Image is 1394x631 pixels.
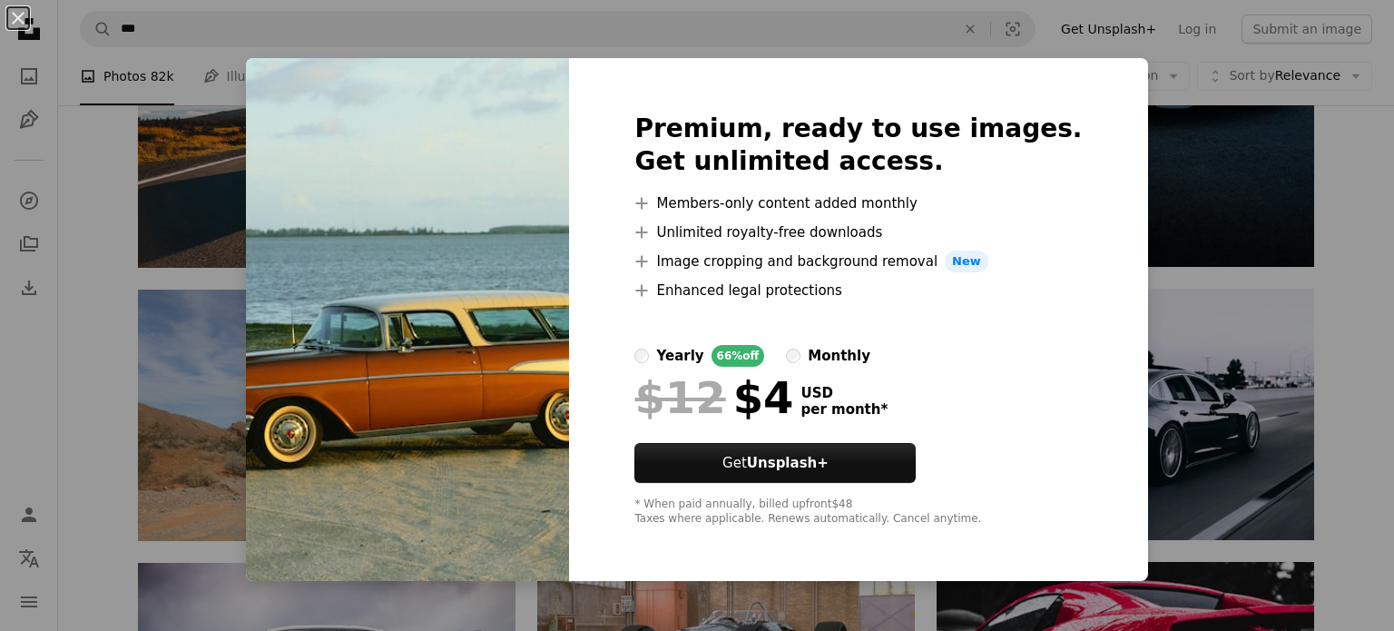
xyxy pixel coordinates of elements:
span: New [945,251,988,272]
h2: Premium, ready to use images. Get unlimited access. [634,113,1082,178]
input: monthly [786,349,800,363]
div: * When paid annually, billed upfront $48 Taxes where applicable. Renews automatically. Cancel any... [634,498,1082,527]
li: Image cropping and background removal [634,251,1082,272]
li: Members-only content added monthly [634,192,1082,214]
div: $4 [634,374,793,421]
div: yearly [656,345,703,367]
span: USD [800,385,888,401]
span: per month * [800,401,888,418]
span: $12 [634,374,725,421]
div: 66% off [712,345,765,367]
li: Enhanced legal protections [634,280,1082,301]
strong: Unsplash+ [747,455,829,471]
li: Unlimited royalty-free downloads [634,222,1082,243]
img: premium_photo-1664303847960-586318f59035 [246,58,569,581]
div: monthly [808,345,870,367]
button: GetUnsplash+ [634,443,916,483]
input: yearly66%off [634,349,649,363]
